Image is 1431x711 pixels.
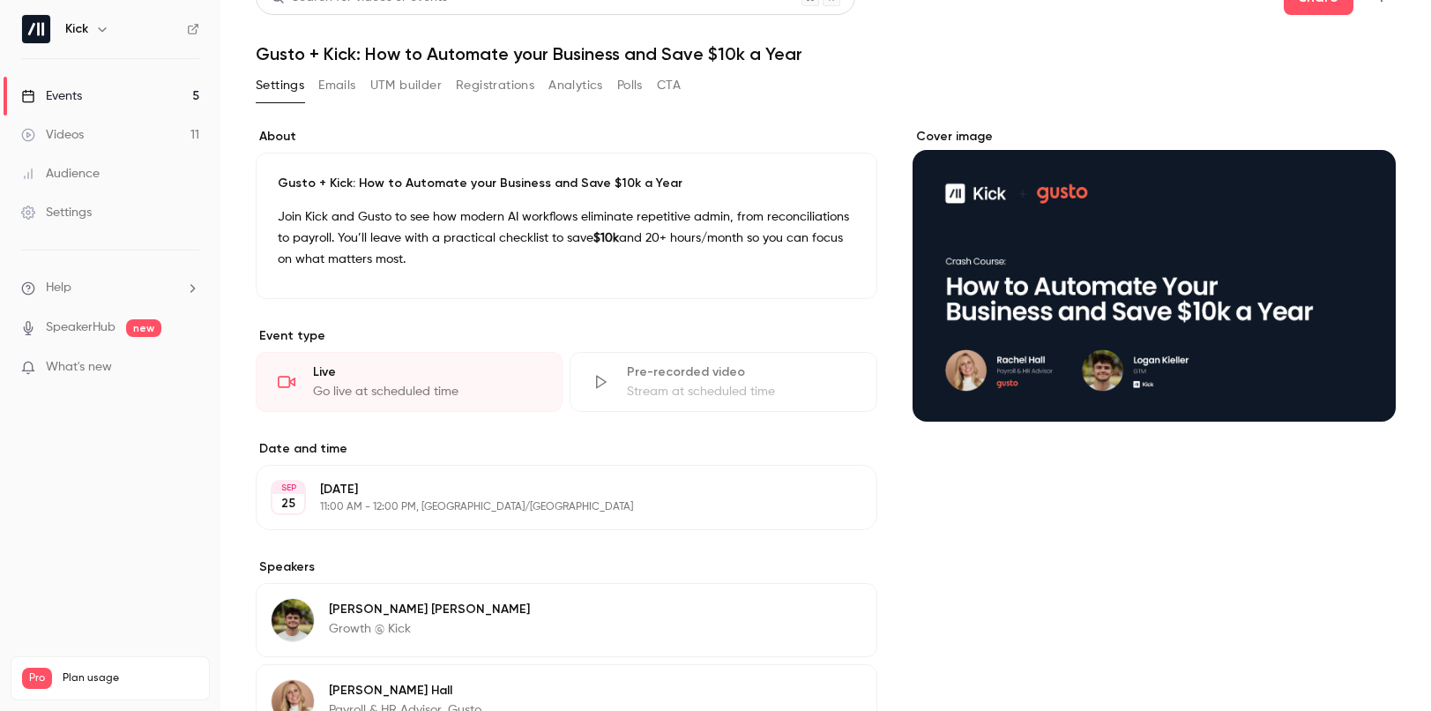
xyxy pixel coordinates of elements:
div: Audience [21,165,100,183]
button: Emails [318,71,355,100]
p: Growth @ Kick [329,620,530,638]
span: Help [46,279,71,297]
p: [DATE] [320,481,784,498]
p: [PERSON_NAME] Hall [329,682,763,700]
span: Plan usage [63,671,198,685]
p: 11:00 AM - 12:00 PM, [GEOGRAPHIC_DATA]/[GEOGRAPHIC_DATA] [320,500,784,514]
li: help-dropdown-opener [21,279,199,297]
h1: Gusto + Kick: How to Automate your Business and Save $10k a Year [256,43,1396,64]
div: Videos [21,126,84,144]
strong: $10k [593,232,619,244]
section: Cover image [913,128,1396,422]
a: SpeakerHub [46,318,116,337]
div: Go live at scheduled time [313,383,540,400]
label: About [256,128,877,146]
p: [PERSON_NAME] [PERSON_NAME] [329,601,530,618]
label: Speakers [256,558,877,576]
span: Pro [22,668,52,689]
p: Join Kick and Gusto to see how modern AI workflows eliminate repetitive admin, from reconciliatio... [278,206,855,270]
div: Stream at scheduled time [627,383,854,400]
div: SEP [272,482,304,494]
button: Registrations [456,71,534,100]
img: Andrew Roth [272,599,314,641]
button: Settings [256,71,304,100]
button: UTM builder [370,71,442,100]
span: What's new [46,358,112,377]
label: Cover image [913,128,1396,146]
p: 25 [281,495,295,513]
iframe: Noticeable Trigger [178,360,199,376]
div: LiveGo live at scheduled time [256,352,563,412]
label: Date and time [256,440,877,458]
div: Events [21,87,82,105]
p: Gusto + Kick: How to Automate your Business and Save $10k a Year [278,175,855,192]
img: Kick [22,15,50,43]
h6: Kick [65,20,88,38]
p: Event type [256,327,877,345]
button: Analytics [548,71,603,100]
div: Live [313,363,540,381]
div: Pre-recorded video [627,363,854,381]
div: Pre-recorded videoStream at scheduled time [570,352,876,412]
button: CTA [657,71,681,100]
div: Andrew Roth[PERSON_NAME] [PERSON_NAME]Growth @ Kick [256,583,877,657]
div: Settings [21,204,92,221]
button: Polls [617,71,643,100]
span: new [126,319,161,337]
